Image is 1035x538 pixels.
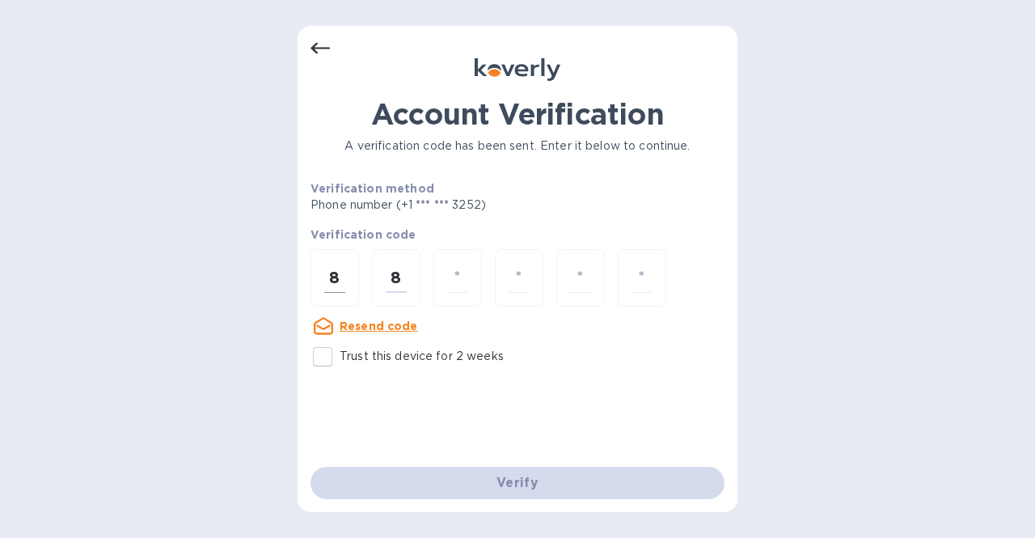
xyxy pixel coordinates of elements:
[310,197,610,214] p: Phone number (+1 *** *** 3252)
[340,348,504,365] p: Trust this device for 2 weeks
[310,138,724,155] p: A verification code has been sent. Enter it below to continue.
[310,227,724,243] p: Verification code
[310,97,724,131] h1: Account Verification
[310,182,434,195] b: Verification method
[340,320,418,333] u: Resend code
